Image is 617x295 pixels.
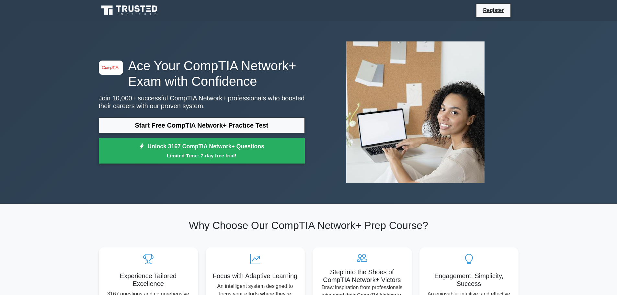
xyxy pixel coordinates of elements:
h5: Engagement, Simplicity, Success [425,272,513,288]
h2: Why Choose Our CompTIA Network+ Prep Course? [99,219,519,232]
a: Start Free CompTIA Network+ Practice Test [99,118,305,133]
h5: Focus with Adaptive Learning [211,272,300,280]
a: Register [479,6,508,14]
a: Unlock 3167 CompTIA Network+ QuestionsLimited Time: 7-day free trial! [99,138,305,164]
p: Join 10,000+ successful CompTIA Network+ professionals who boosted their careers with our proven ... [99,94,305,110]
small: Limited Time: 7-day free trial! [107,152,297,159]
h5: Experience Tailored Excellence [104,272,193,288]
h1: Ace Your CompTIA Network+ Exam with Confidence [99,58,305,89]
h5: Step into the Shoes of CompTIA Network+ Victors [318,268,406,284]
